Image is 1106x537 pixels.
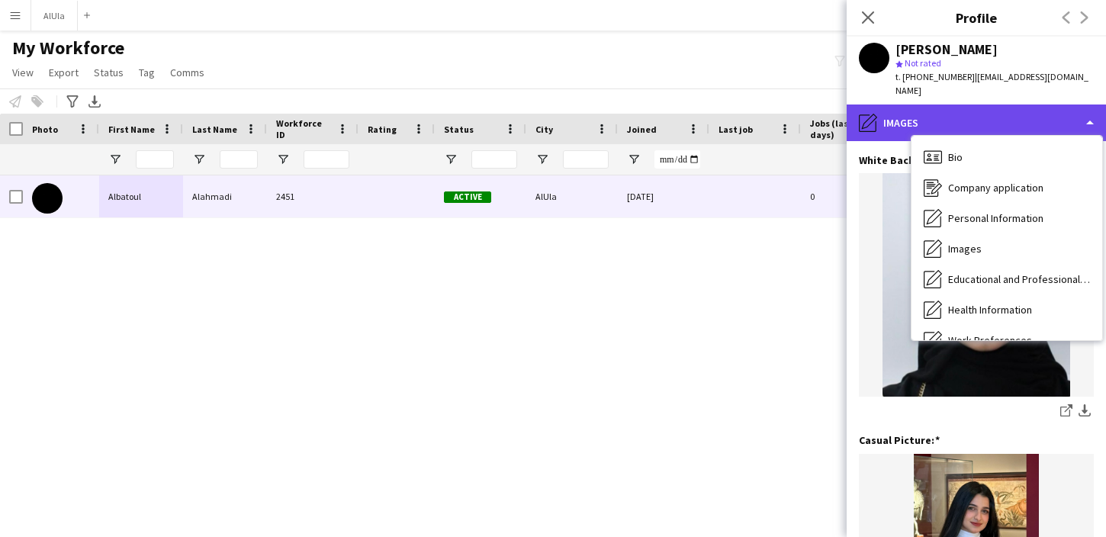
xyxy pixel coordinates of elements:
div: Health Information [911,294,1102,325]
input: Joined Filter Input [654,150,700,169]
div: AlUla [526,175,618,217]
div: 2451 [267,175,358,217]
img: IMG_5205.jpeg [859,173,1094,397]
input: Status Filter Input [471,150,517,169]
span: Tag [139,66,155,79]
span: Company application [948,181,1043,195]
button: Open Filter Menu [192,153,206,166]
app-action-btn: Export XLSX [85,92,104,111]
span: t. [PHONE_NUMBER] [895,71,975,82]
span: Export [49,66,79,79]
button: Open Filter Menu [108,153,122,166]
div: Alahmadi [183,175,267,217]
button: Open Filter Menu [444,153,458,166]
span: Work Preferences [948,333,1032,347]
div: Educational and Professional Background [911,264,1102,294]
span: Bio [948,150,963,164]
span: City [535,124,553,135]
span: My Workforce [12,37,124,59]
span: Last job [719,124,753,135]
div: Bio [911,142,1102,172]
a: Comms [164,63,211,82]
input: First Name Filter Input [136,150,174,169]
h3: Casual Picture: [859,433,940,447]
span: Workforce ID [276,117,331,140]
input: Last Name Filter Input [220,150,258,169]
span: Active [444,191,491,203]
button: Open Filter Menu [276,153,290,166]
div: Albatoul [99,175,183,217]
span: Status [94,66,124,79]
a: Export [43,63,85,82]
a: Tag [133,63,161,82]
button: Open Filter Menu [627,153,641,166]
h3: Profile [847,8,1106,27]
span: Educational and Professional Background [948,272,1090,286]
span: Photo [32,124,58,135]
span: Not rated [905,57,941,69]
app-action-btn: Advanced filters [63,92,82,111]
div: Company application [911,172,1102,203]
span: Rating [368,124,397,135]
input: Workforce ID Filter Input [304,150,349,169]
div: [DATE] [618,175,709,217]
span: Status [444,124,474,135]
span: Comms [170,66,204,79]
div: 0 [801,175,900,217]
span: Joined [627,124,657,135]
a: View [6,63,40,82]
button: AlUla [31,1,78,31]
button: Open Filter Menu [535,153,549,166]
span: Health Information [948,303,1032,317]
div: Work Preferences [911,325,1102,355]
div: Personal Information [911,203,1102,233]
span: Last Name [192,124,237,135]
span: Images [948,242,982,256]
img: Albatoul Alahmadi [32,183,63,214]
h3: White Background Picture [859,153,997,167]
input: City Filter Input [563,150,609,169]
div: Images [847,105,1106,141]
span: | [EMAIL_ADDRESS][DOMAIN_NAME] [895,71,1088,96]
div: [PERSON_NAME] [895,43,998,56]
span: First Name [108,124,155,135]
span: Jobs (last 90 days) [810,117,873,140]
span: Personal Information [948,211,1043,225]
a: Status [88,63,130,82]
span: View [12,66,34,79]
div: Images [911,233,1102,264]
